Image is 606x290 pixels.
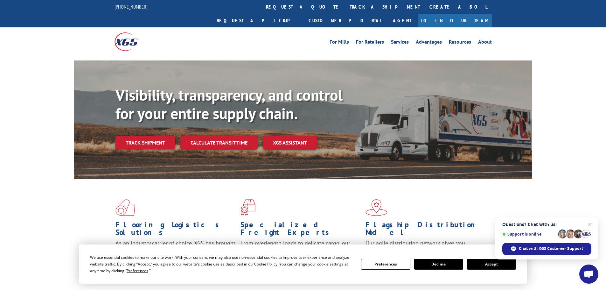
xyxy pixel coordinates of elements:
a: [PHONE_NUMBER] [115,4,148,10]
a: About [478,39,492,46]
div: Open chat [579,265,598,284]
a: For Retailers [356,39,384,46]
img: xgs-icon-total-supply-chain-intelligence-red [115,199,135,216]
a: Advantages [416,39,442,46]
span: Cookie Policy [254,261,277,267]
a: Track shipment [115,136,175,149]
img: xgs-icon-flagship-distribution-model-red [366,199,387,216]
button: Decline [414,259,463,270]
div: We use essential cookies to make our site work. With your consent, we may also use non-essential ... [90,254,353,274]
a: Customer Portal [304,14,387,27]
span: Support is online [502,232,556,237]
b: Visibility, transparency, and control for your entire supply chain. [115,85,343,123]
button: Preferences [361,259,410,270]
a: Join Our Team [418,14,492,27]
h1: Flagship Distribution Model [366,221,486,239]
button: Accept [467,259,516,270]
a: Agent [387,14,418,27]
h1: Flooring Logistics Solutions [115,221,236,239]
a: Request a pickup [212,14,304,27]
span: Questions? Chat with us! [502,222,591,227]
h1: Specialized Freight Experts [240,221,361,239]
span: As an industry carrier of choice, XGS has brought innovation and dedication to flooring logistics... [115,239,235,262]
p: From overlength loads to delicate cargo, our experienced staff knows the best way to move your fr... [240,239,361,268]
img: xgs-icon-focused-on-flooring-red [240,199,255,216]
a: XGS ASSISTANT [263,136,317,150]
a: Resources [449,39,471,46]
div: Chat with XGS Customer Support [502,243,591,255]
a: For Mills [330,39,349,46]
span: Chat with XGS Customer Support [519,246,583,251]
span: Preferences [127,268,148,273]
span: Close chat [586,221,594,228]
div: Cookie Consent Prompt [79,244,527,284]
a: Calculate transit time [180,136,258,150]
a: Services [391,39,409,46]
span: Our agile distribution network gives you nationwide inventory management on demand. [366,239,483,254]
